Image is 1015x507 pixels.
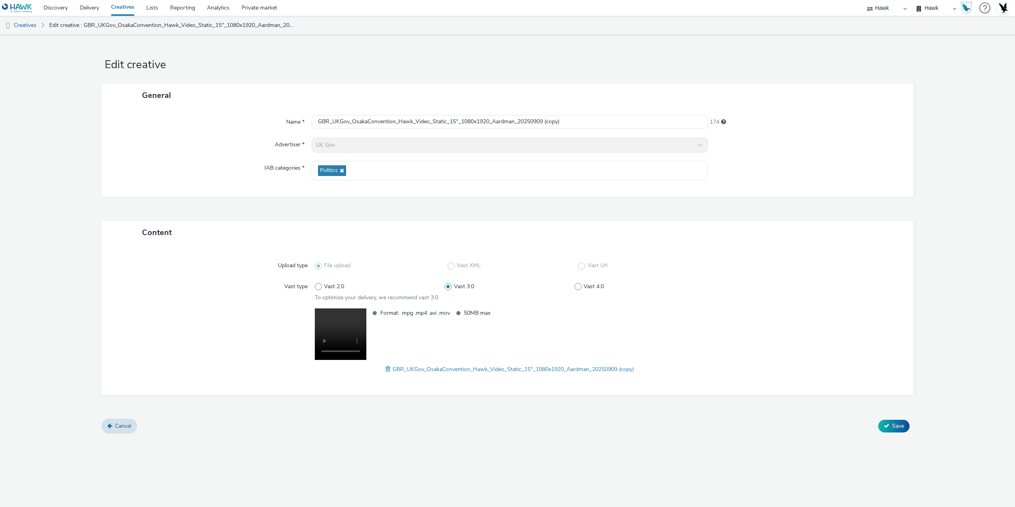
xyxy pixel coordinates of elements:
[464,308,534,318] span: 50MB max
[281,279,311,291] label: Vast type
[142,90,171,101] span: General
[275,258,311,270] label: Upload type
[892,422,904,430] span: Save
[283,115,308,126] label: Name *
[2,3,33,13] img: undefined Logo
[588,262,607,270] span: Vast Url
[142,227,172,238] span: Content
[261,161,308,172] label: IAB categories *
[960,2,975,14] a: Hawk Academy
[101,419,137,434] a: Cancel
[721,118,726,126] div: Maximum 255 characters
[878,420,910,432] button: Save
[454,283,474,291] span: Vast 3.0
[115,422,131,430] span: Cancel
[393,365,634,373] span: GBR_UKGov_OsakaConvention_Hawk_Video_Static_15"_1080x1920_Aardman_20250909 (copy)
[45,16,299,35] a: Edit creative : GBR_UKGov_OsakaConvention_Hawk_Video_Static_15"_1080x1920_Aardman_20250909 (copy)
[960,2,972,14] img: Hawk Academy
[997,2,1009,14] img: Account UK
[101,57,913,73] h1: Edit creative
[380,308,450,318] span: Format: .mpg .mp4 .avi .mov
[320,167,338,174] span: Politics
[272,138,308,149] label: Advertiser *
[457,262,481,270] span: Vast XML
[324,283,344,291] span: Vast 2.0
[312,115,708,129] input: Name
[584,283,604,291] span: Vast 4.0
[315,294,438,301] span: To optimize your delivery, we recommend vast 3.0
[4,22,12,30] img: dooh
[710,118,719,126] span: 174
[324,262,350,270] span: File upload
